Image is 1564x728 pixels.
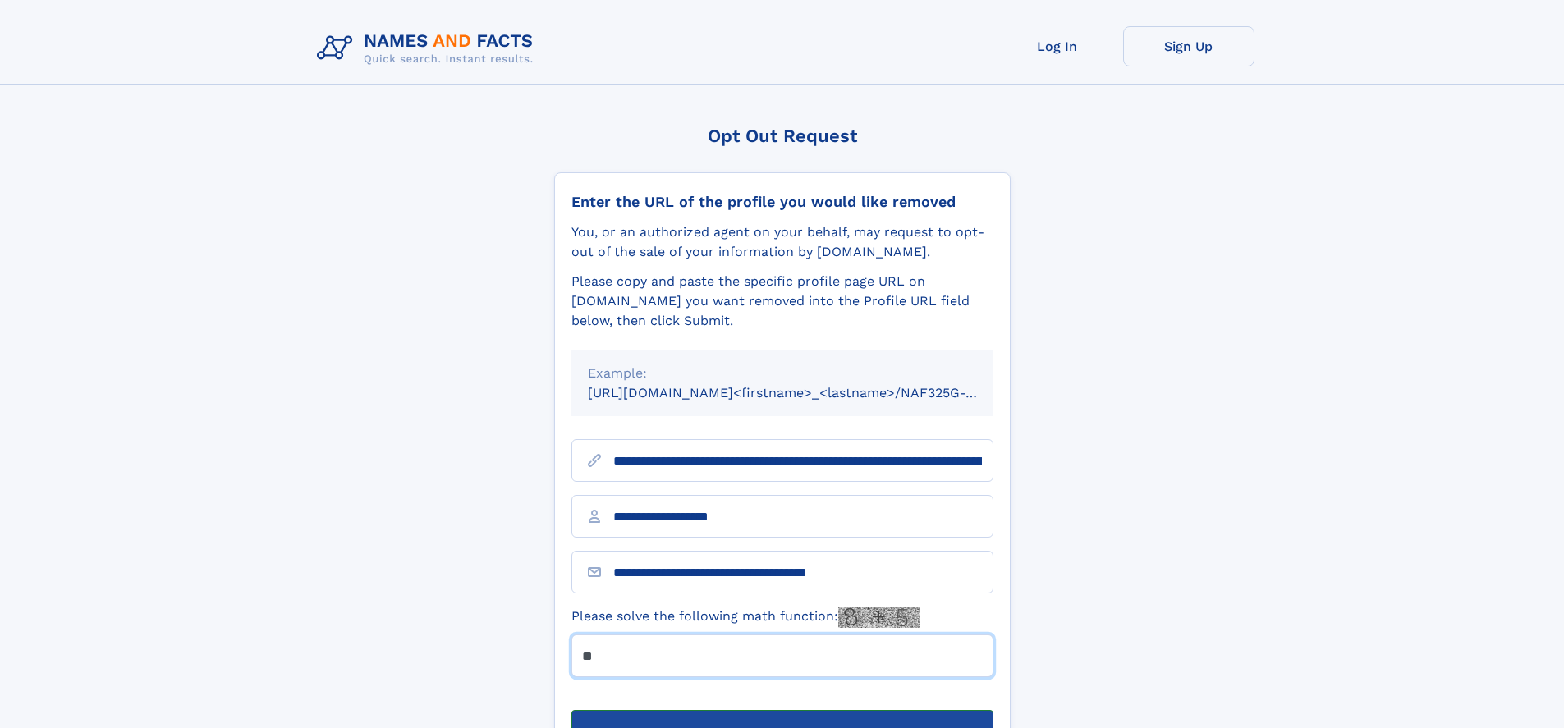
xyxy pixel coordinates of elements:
[588,385,1025,401] small: [URL][DOMAIN_NAME]<firstname>_<lastname>/NAF325G-xxxxxxxx
[554,126,1011,146] div: Opt Out Request
[310,26,547,71] img: Logo Names and Facts
[571,272,993,331] div: Please copy and paste the specific profile page URL on [DOMAIN_NAME] you want removed into the Pr...
[1123,26,1254,66] a: Sign Up
[992,26,1123,66] a: Log In
[571,222,993,262] div: You, or an authorized agent on your behalf, may request to opt-out of the sale of your informatio...
[571,193,993,211] div: Enter the URL of the profile you would like removed
[571,607,920,628] label: Please solve the following math function:
[588,364,977,383] div: Example:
